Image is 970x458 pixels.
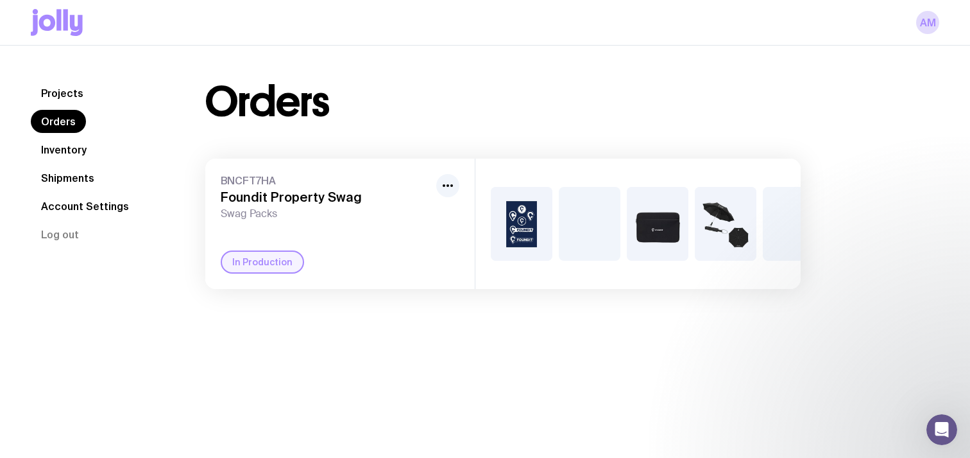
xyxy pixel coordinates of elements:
[221,174,431,187] span: BNCFT7HA
[49,372,78,381] span: Home
[26,113,231,135] p: How can we help?
[26,21,51,46] div: Profile image for David
[26,91,231,113] p: Hi there 👋
[221,189,431,205] h3: Foundit Property Swag
[31,195,139,218] a: Account Settings
[221,207,431,220] span: Swag Packs
[916,11,939,34] a: AM
[926,414,957,445] iframe: Intercom live chat
[26,175,214,189] div: We'll be back online in 1 hour
[205,82,329,123] h1: Orders
[221,21,244,44] div: Close
[31,110,86,133] a: Orders
[171,372,215,381] span: Messages
[26,162,214,175] div: Send us a message
[31,138,97,161] a: Inventory
[31,166,105,189] a: Shipments
[31,82,94,105] a: Projects
[31,223,89,246] button: Log out
[128,340,257,391] button: Messages
[13,151,244,200] div: Send us a messageWe'll be back online in 1 hour
[221,251,304,274] div: In Production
